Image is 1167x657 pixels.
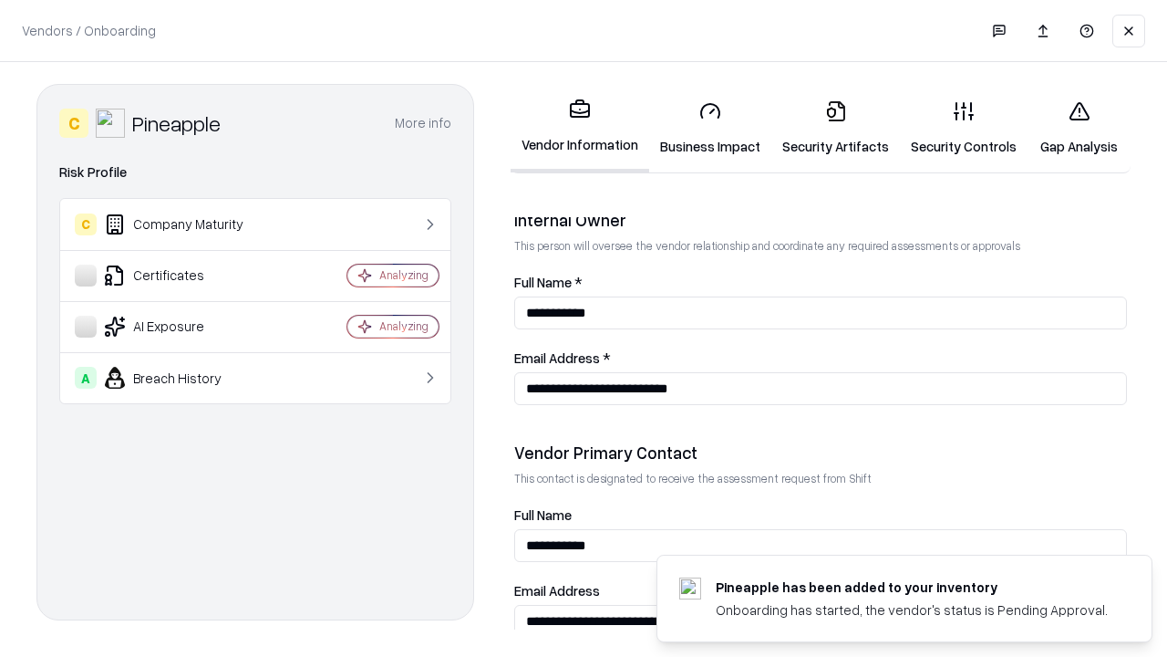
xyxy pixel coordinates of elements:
p: Vendors / Onboarding [22,21,156,40]
a: Vendor Information [511,84,649,172]
div: Onboarding has started, the vendor's status is Pending Approval. [716,600,1108,620]
p: This person will oversee the vendor relationship and coordinate any required assessments or appro... [514,238,1127,254]
div: Company Maturity [75,214,293,235]
img: pineappleenergy.com [679,578,701,600]
div: Analyzing [379,267,429,283]
div: Breach History [75,367,293,389]
div: Pineapple has been added to your inventory [716,578,1108,597]
div: Vendor Primary Contact [514,442,1127,464]
label: Full Name * [514,276,1127,289]
div: Certificates [75,265,293,287]
div: Internal Owner [514,209,1127,231]
div: Pineapple [132,109,221,138]
label: Email Address [514,584,1127,598]
div: C [75,214,97,235]
label: Email Address * [514,351,1127,365]
p: This contact is designated to receive the assessment request from Shift [514,471,1127,486]
button: More info [395,107,451,140]
a: Business Impact [649,86,771,171]
img: Pineapple [96,109,125,138]
label: Full Name [514,508,1127,522]
div: A [75,367,97,389]
a: Security Artifacts [771,86,900,171]
a: Security Controls [900,86,1028,171]
div: AI Exposure [75,316,293,338]
div: C [59,109,88,138]
div: Analyzing [379,318,429,334]
div: Risk Profile [59,162,451,183]
a: Gap Analysis [1028,86,1131,171]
